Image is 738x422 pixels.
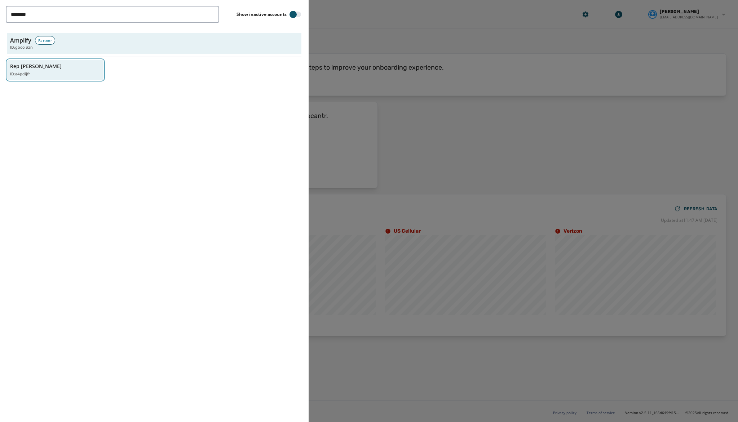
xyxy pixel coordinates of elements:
span: ID: gbcoi3zn [10,45,33,51]
p: Rep [PERSON_NAME] [10,63,62,70]
label: Show inactive accounts [237,12,287,17]
button: AmplifyPartnerID:gbcoi3zn [7,33,301,54]
button: Rep [PERSON_NAME]ID:a4pdijfr [7,60,103,80]
p: ID: a4pdijfr [10,71,30,78]
h3: Amplify [10,36,31,45]
div: Partner [35,36,55,45]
